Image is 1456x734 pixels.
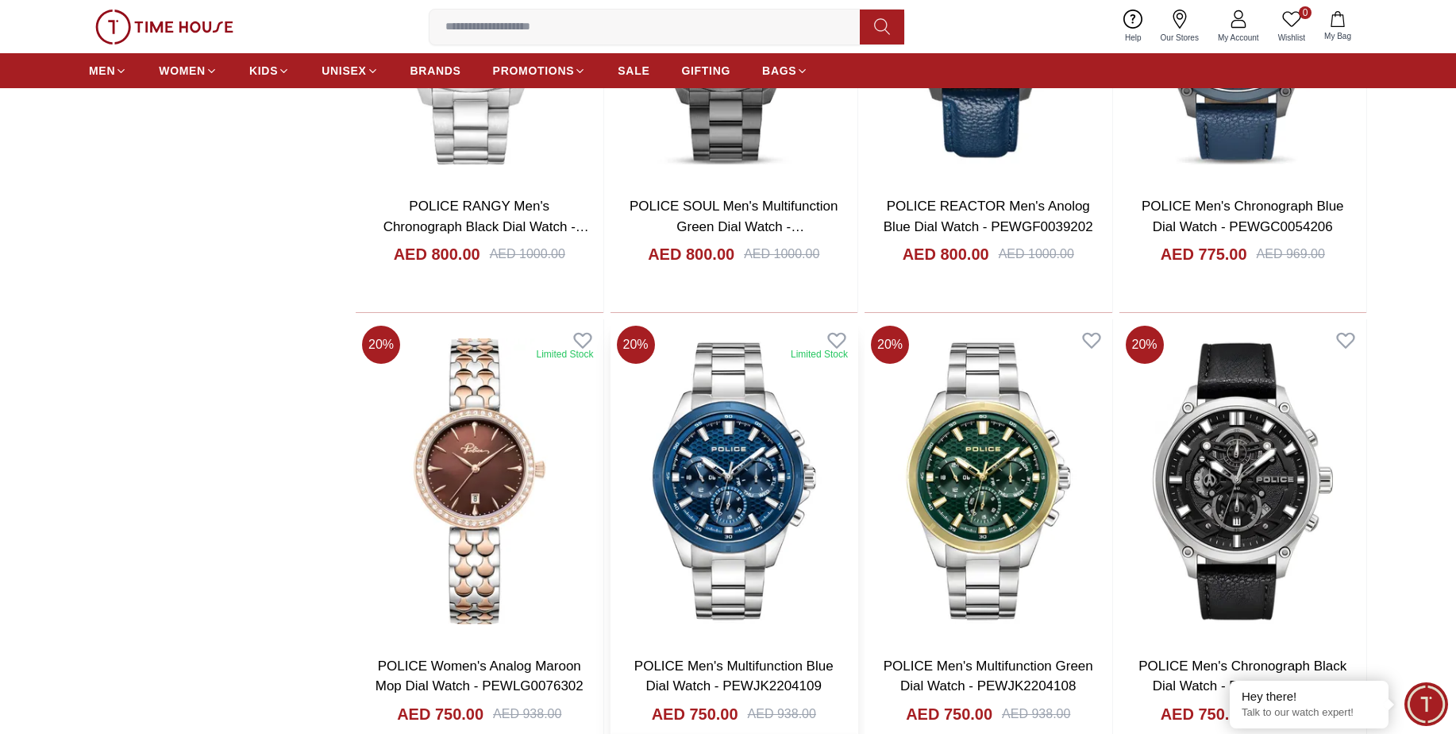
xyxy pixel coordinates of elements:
div: Limited Stock [791,348,848,361]
span: MEN [89,63,115,79]
div: AED 938.00 [493,705,561,724]
a: POLICE Women's Analog Maroon Mop Dial Watch - PEWLG0076302 [376,659,584,694]
h4: AED 750.00 [906,703,992,725]
a: 0Wishlist [1269,6,1315,47]
a: SALE [618,56,649,85]
img: ... [95,10,233,44]
h4: AED 800.00 [903,243,989,265]
span: BRANDS [410,63,461,79]
h4: AED 750.00 [652,703,738,725]
span: 20 % [617,326,655,364]
a: POLICE Men's Multifunction Blue Dial Watch - PEWJK2204109 [634,659,834,694]
img: POLICE Men's Chronograph Black Dial Watch - PEWGC0054205 [1119,319,1367,643]
img: POLICE Men's Multifunction Blue Dial Watch - PEWJK2204109 [611,319,858,643]
span: 20 % [871,326,909,364]
a: POLICE SOUL Men's Multifunction Green Dial Watch - PEWGK0053903 [630,199,838,254]
a: POLICE Men's Multifunction Green Dial Watch - PEWJK2204108 [884,659,1093,694]
h4: AED 800.00 [394,243,480,265]
h4: AED 775.00 [1161,243,1247,265]
h4: AED 800.00 [648,243,734,265]
div: Hey there! [1242,689,1377,705]
div: AED 1000.00 [490,245,565,264]
span: BAGS [762,63,796,79]
a: Help [1115,6,1151,47]
a: POLICE RANGY Men's Chronograph Black Dial Watch - PEWJK0021001 [383,199,589,254]
a: POLICE REACTOR Men's Anolog Blue Dial Watch - PEWGF0039202 [884,199,1093,234]
span: 0 [1299,6,1312,19]
span: PROMOTIONS [493,63,575,79]
div: Chat Widget [1404,682,1448,726]
div: AED 938.00 [748,705,816,724]
a: MEN [89,56,127,85]
span: 20 % [362,326,400,364]
h4: AED 750.00 [1161,703,1247,725]
span: GIFTING [681,63,730,79]
span: Wishlist [1272,32,1312,44]
a: KIDS [249,56,290,85]
span: My Account [1211,32,1265,44]
div: AED 969.00 [1257,245,1325,264]
a: GIFTING [681,56,730,85]
a: UNISEX [322,56,378,85]
a: Our Stores [1151,6,1208,47]
a: BRANDS [410,56,461,85]
span: UNISEX [322,63,366,79]
div: Limited Stock [536,348,593,361]
span: SALE [618,63,649,79]
span: Help [1119,32,1148,44]
span: Our Stores [1154,32,1205,44]
img: POLICE Men's Multifunction Green Dial Watch - PEWJK2204108 [865,319,1112,643]
span: My Bag [1318,30,1358,42]
a: PROMOTIONS [493,56,587,85]
h4: AED 750.00 [397,703,483,725]
a: POLICE Men's Chronograph Black Dial Watch - PEWGC0054205 [1138,659,1346,694]
p: Talk to our watch expert! [1242,706,1377,720]
button: My Bag [1315,8,1361,45]
span: WOMEN [159,63,206,79]
span: KIDS [249,63,278,79]
div: AED 938.00 [1002,705,1070,724]
img: POLICE Women's Analog Maroon Mop Dial Watch - PEWLG0076302 [356,319,603,643]
a: POLICE Men's Chronograph Blue Dial Watch - PEWGC0054206 [1142,199,1344,234]
a: WOMEN [159,56,218,85]
span: 20 % [1126,326,1164,364]
a: BAGS [762,56,808,85]
div: AED 1000.00 [744,245,819,264]
div: AED 1000.00 [999,245,1074,264]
